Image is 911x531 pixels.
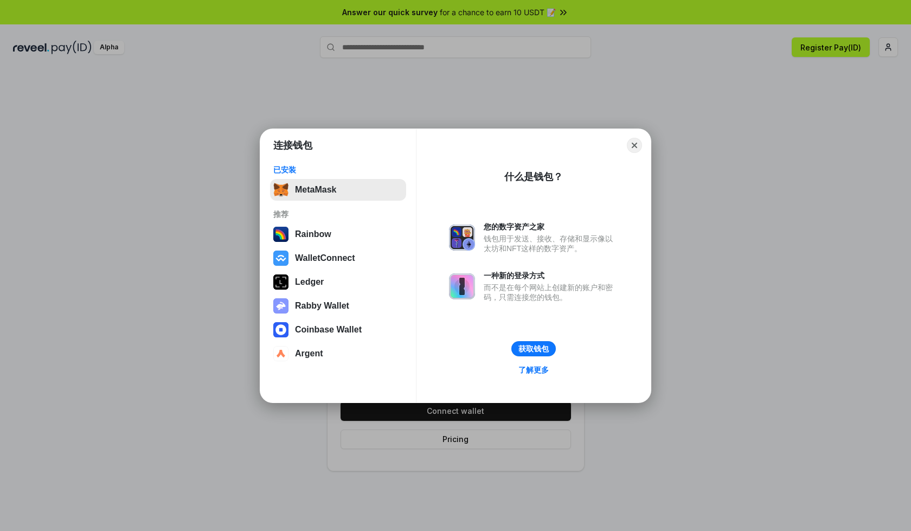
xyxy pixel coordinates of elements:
[295,277,324,287] div: Ledger
[295,325,362,335] div: Coinbase Wallet
[484,234,618,253] div: 钱包用于发送、接收、存储和显示像以太坊和NFT这样的数字资产。
[295,349,323,359] div: Argent
[627,138,642,153] button: Close
[270,295,406,317] button: Rabby Wallet
[270,223,406,245] button: Rainbow
[295,253,355,263] div: WalletConnect
[295,229,331,239] div: Rainbow
[449,273,475,299] img: svg+xml,%3Csvg%20xmlns%3D%22http%3A%2F%2Fwww.w3.org%2F2000%2Fsvg%22%20fill%3D%22none%22%20viewBox...
[295,301,349,311] div: Rabby Wallet
[270,179,406,201] button: MetaMask
[270,319,406,341] button: Coinbase Wallet
[273,209,403,219] div: 推荐
[270,247,406,269] button: WalletConnect
[518,344,549,354] div: 获取钱包
[273,298,288,314] img: svg+xml,%3Csvg%20xmlns%3D%22http%3A%2F%2Fwww.w3.org%2F2000%2Fsvg%22%20fill%3D%22none%22%20viewBox...
[273,139,312,152] h1: 连接钱包
[273,346,288,361] img: svg+xml,%3Csvg%20width%3D%2228%22%20height%3D%2228%22%20viewBox%3D%220%200%2028%2028%22%20fill%3D...
[273,322,288,337] img: svg+xml,%3Csvg%20width%3D%2228%22%20height%3D%2228%22%20viewBox%3D%220%200%2028%2028%22%20fill%3D...
[270,271,406,293] button: Ledger
[273,274,288,290] img: svg+xml,%3Csvg%20xmlns%3D%22http%3A%2F%2Fwww.w3.org%2F2000%2Fsvg%22%20width%3D%2228%22%20height%3...
[273,182,288,197] img: svg+xml,%3Csvg%20fill%3D%22none%22%20height%3D%2233%22%20viewBox%3D%220%200%2035%2033%22%20width%...
[273,165,403,175] div: 已安装
[484,222,618,232] div: 您的数字资产之家
[504,170,563,183] div: 什么是钱包？
[273,227,288,242] img: svg+xml,%3Csvg%20width%3D%22120%22%20height%3D%22120%22%20viewBox%3D%220%200%20120%20120%22%20fil...
[270,343,406,364] button: Argent
[511,341,556,356] button: 获取钱包
[512,363,555,377] a: 了解更多
[484,283,618,302] div: 而不是在每个网站上创建新的账户和密码，只需连接您的钱包。
[518,365,549,375] div: 了解更多
[295,185,336,195] div: MetaMask
[449,225,475,251] img: svg+xml,%3Csvg%20xmlns%3D%22http%3A%2F%2Fwww.w3.org%2F2000%2Fsvg%22%20fill%3D%22none%22%20viewBox...
[484,271,618,280] div: 一种新的登录方式
[273,251,288,266] img: svg+xml,%3Csvg%20width%3D%2228%22%20height%3D%2228%22%20viewBox%3D%220%200%2028%2028%22%20fill%3D...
